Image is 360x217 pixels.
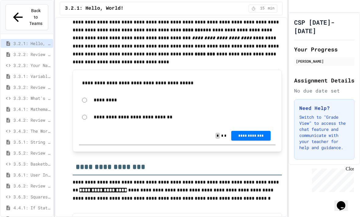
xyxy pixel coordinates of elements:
span: 3.6.2: Review - User Input [13,183,51,189]
div: No due date set [294,87,355,94]
p: Switch to "Grade View" to access the chat feature and communicate with your teacher for help and ... [299,114,349,151]
div: Chat with us now!Close [2,2,42,39]
span: 3.3.2: Review - Variables and Data Types [13,84,51,90]
span: 3.3.3: What's the Type? [13,95,51,101]
span: 4.4.1: If Statements [13,205,51,211]
div: [PERSON_NAME] [296,58,353,64]
h3: Need Help? [299,104,349,112]
h2: Your Progress [294,45,355,54]
span: 3.2.1: Hello, World! [65,5,124,12]
span: 3.5.1: String Operators [13,139,51,145]
span: 3.4.2: Review - Mathematical Operators [13,117,51,123]
span: 3.5.2: Review - String Operators [13,150,51,156]
span: 3.4.1: Mathematical Operators [13,106,51,112]
h1: CSP [DATE]-[DATE] [294,18,355,35]
span: min [268,6,275,11]
span: 3.3.1: Variables and Data Types [13,73,51,79]
h2: Assignment Details [294,76,355,85]
span: 3.5.3: Basketballs and Footballs [13,161,51,167]
iframe: chat widget [309,166,354,192]
button: Back to Teams [5,4,48,30]
span: 3.4.3: The World's Worst Farmers Market [13,128,51,134]
span: 15 [257,6,267,11]
span: 3.6.1: User Input [13,172,51,178]
span: 3.2.2: Review - Hello, World! [13,51,51,58]
span: 3.6.3: Squares and Circles [13,194,51,200]
span: Back to Teams [29,8,43,27]
iframe: chat widget [334,193,354,211]
span: 3.2.3: Your Name and Favorite Movie [13,62,51,68]
span: 3.2.1: Hello, World! [13,40,51,47]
